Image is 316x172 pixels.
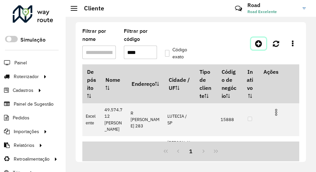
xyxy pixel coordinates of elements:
td: [PERSON_NAME] 265 [127,136,164,169]
td: 49.574.712 [PERSON_NAME] [101,103,127,136]
td: [PERSON_NAME] / [GEOGRAPHIC_DATA] [164,136,195,169]
span: Road Excelente [247,9,298,15]
td: 15888 [217,103,241,136]
button: 1 [184,145,197,158]
span: Painel de Sugestão [14,101,54,108]
label: Filtrar por nome [82,27,116,43]
label: Código exato [165,46,189,60]
th: Nome [101,65,127,103]
th: Tipo de cliente [195,65,217,103]
th: Inativo [241,65,259,103]
span: Importações [14,128,39,135]
td: LUTECIA / SP [164,103,195,136]
td: Excelente [82,136,101,169]
a: Contato Rápido [231,1,246,16]
th: Endereço [127,65,164,103]
th: Código de negócio [217,65,241,103]
td: R [PERSON_NAME] 283 [127,103,164,136]
td: 85888 [217,136,241,169]
label: Simulação [20,36,46,44]
span: Pedidos [13,114,29,121]
th: Ações [259,65,299,79]
span: Cadastros [13,87,33,94]
th: Cidade / UF [164,65,195,103]
span: Relatórios [14,142,34,149]
td: ALIANCA SUPERMERCADO [101,136,127,169]
span: Painel [14,59,27,66]
th: Depósito [82,65,101,103]
h2: Cliente [77,5,104,12]
span: Roteirizador [14,73,39,80]
td: Excelente [82,103,101,136]
h3: Road [247,2,298,8]
span: Retroalimentação [14,156,50,163]
label: Filtrar por código [124,27,157,43]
